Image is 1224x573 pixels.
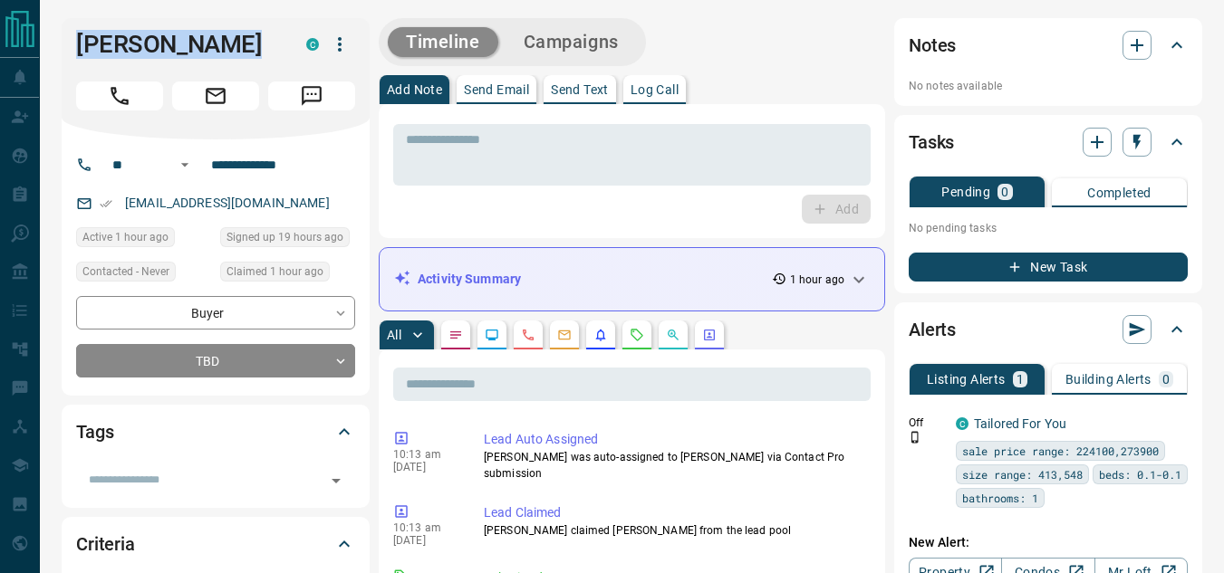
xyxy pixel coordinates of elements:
p: 10:13 am [393,448,457,461]
p: Send Text [551,83,609,96]
p: New Alert: [909,533,1188,552]
h2: Criteria [76,530,135,559]
button: Campaigns [506,27,637,57]
div: Tue Oct 14 2025 [76,227,211,253]
span: beds: 0.1-0.1 [1099,465,1181,483]
a: Tailored For You [974,416,1066,431]
p: 1 [1017,373,1024,386]
button: New Task [909,253,1188,282]
h2: Notes [909,31,956,60]
svg: Calls [521,328,535,342]
p: Activity Summary [418,270,521,289]
p: Send Email [464,83,529,96]
span: Contacted - Never [82,263,169,281]
span: Call [76,81,163,110]
div: Notes [909,24,1188,67]
div: Tasks [909,120,1188,164]
h2: Tags [76,417,113,446]
p: 1 hour ago [790,272,844,288]
span: Claimed 1 hour ago [226,263,323,281]
p: Log Call [631,83,679,96]
svg: Requests [630,328,644,342]
p: 10:13 am [393,521,457,534]
p: Completed [1087,186,1152,199]
h2: Alerts [909,315,956,344]
div: Tags [76,410,355,454]
span: Active 1 hour ago [82,228,169,246]
p: No notes available [909,78,1188,94]
p: Listing Alerts [927,373,1006,386]
p: [PERSON_NAME] claimed [PERSON_NAME] from the lead pool [484,522,863,539]
button: Timeline [388,27,498,57]
div: Mon Oct 13 2025 [220,227,355,253]
p: All [387,329,401,341]
svg: Opportunities [666,328,680,342]
p: Add Note [387,83,442,96]
button: Open [174,154,196,176]
p: Lead Auto Assigned [484,430,863,449]
div: Criteria [76,522,355,566]
div: Buyer [76,296,355,329]
span: Message [268,81,355,110]
h1: [PERSON_NAME] [76,30,279,59]
p: [DATE] [393,461,457,473]
svg: Notes [448,328,463,342]
span: Signed up 19 hours ago [226,228,343,246]
p: 0 [1162,373,1170,386]
p: No pending tasks [909,215,1188,242]
span: Email [172,81,259,110]
svg: Push Notification Only [909,431,921,444]
span: size range: 413,548 [962,465,1083,483]
svg: Email Verified [100,197,112,210]
div: condos.ca [306,38,319,51]
svg: Emails [557,328,572,342]
p: 0 [1001,186,1008,198]
div: Alerts [909,308,1188,351]
div: Tue Oct 14 2025 [220,262,355,287]
button: Open [323,468,349,493]
span: bathrooms: 1 [962,489,1038,507]
p: Off [909,415,945,431]
p: [DATE] [393,534,457,547]
p: Lead Claimed [484,503,863,522]
a: [EMAIL_ADDRESS][DOMAIN_NAME] [125,196,330,210]
p: Building Alerts [1065,373,1152,386]
svg: Lead Browsing Activity [485,328,499,342]
div: TBD [76,344,355,377]
p: [PERSON_NAME] was auto-assigned to [PERSON_NAME] via Contact Pro submission [484,449,863,482]
p: Pending [941,186,990,198]
div: Activity Summary1 hour ago [394,263,870,296]
div: condos.ca [956,417,969,430]
svg: Listing Alerts [593,328,608,342]
span: sale price range: 224100,273900 [962,442,1159,460]
svg: Agent Actions [702,328,717,342]
h2: Tasks [909,128,954,157]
